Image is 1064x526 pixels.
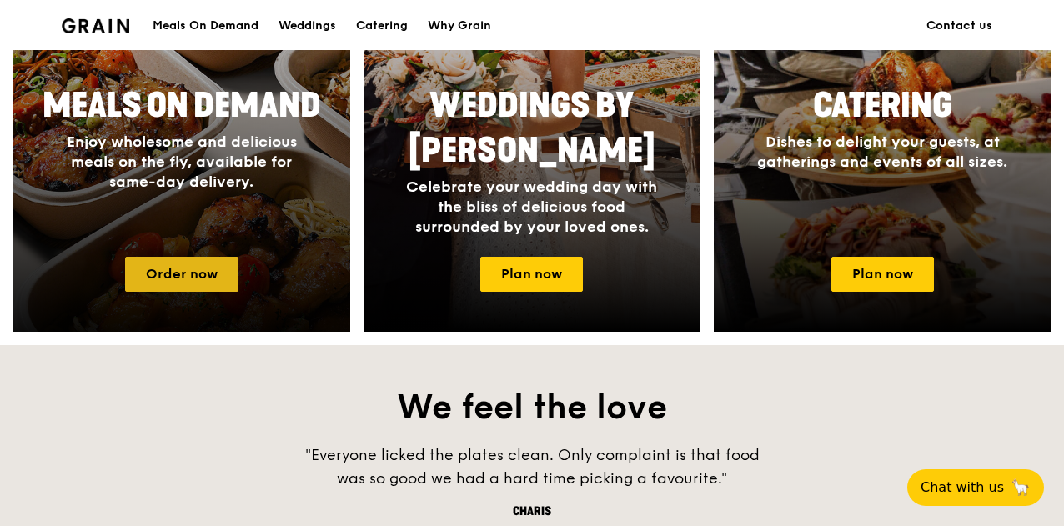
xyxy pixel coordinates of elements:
span: 🦙 [1011,478,1031,498]
a: Why Grain [418,1,501,51]
a: Contact us [916,1,1002,51]
span: Enjoy wholesome and delicious meals on the fly, available for same-day delivery. [67,133,297,191]
span: Dishes to delight your guests, at gatherings and events of all sizes. [757,133,1007,171]
a: Plan now [480,257,583,292]
span: Celebrate your wedding day with the bliss of delicious food surrounded by your loved ones. [406,178,657,236]
a: Catering [346,1,418,51]
div: "Everyone licked the plates clean. Only complaint is that food was so good we had a hard time pic... [282,443,782,490]
a: Order now [125,257,238,292]
span: Weddings by [PERSON_NAME] [409,86,655,171]
span: Chat with us [921,478,1004,498]
span: Catering [813,86,952,126]
div: Weddings [279,1,336,51]
div: Charis [282,503,782,520]
a: Weddings [269,1,346,51]
div: Meals On Demand [153,1,258,51]
button: Chat with us🦙 [907,469,1044,506]
a: Plan now [831,257,934,292]
div: Catering [356,1,408,51]
span: Meals On Demand [43,86,321,126]
img: Grain [62,18,129,33]
div: Why Grain [428,1,491,51]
